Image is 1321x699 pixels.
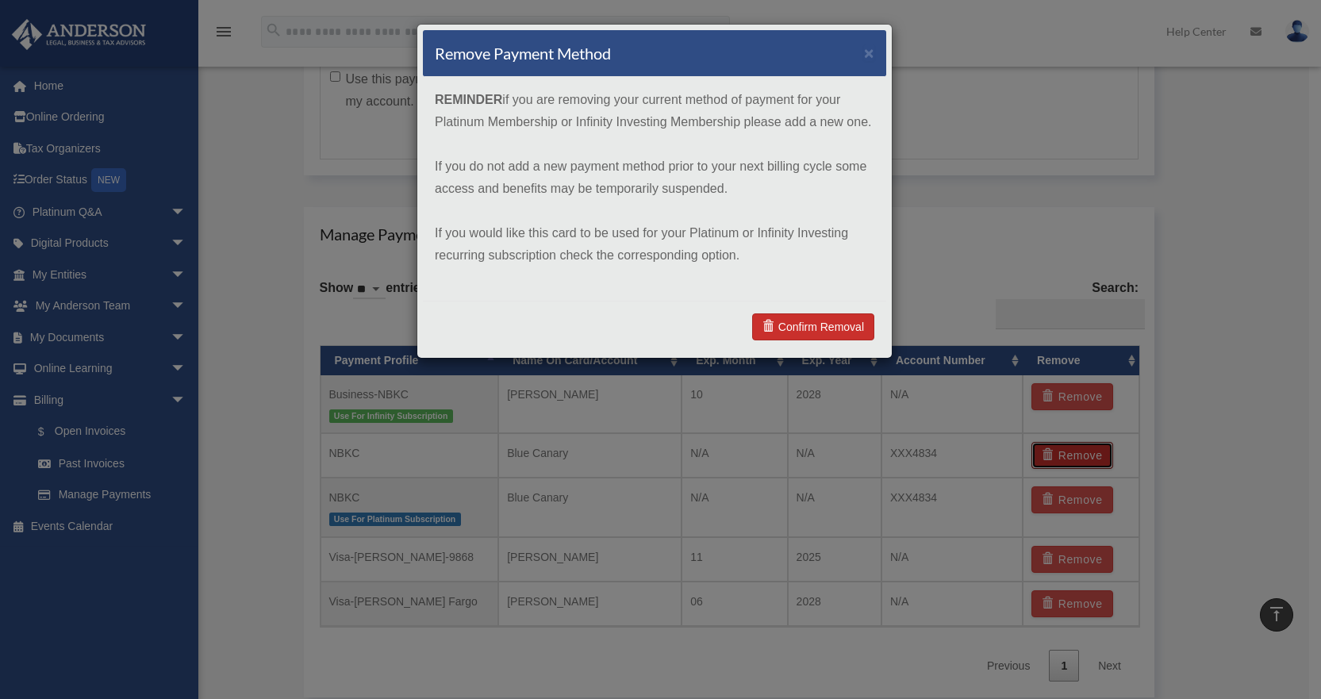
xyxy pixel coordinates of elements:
div: if you are removing your current method of payment for your Platinum Membership or Infinity Inves... [423,77,886,301]
strong: REMINDER [435,93,502,106]
button: × [864,44,874,61]
h4: Remove Payment Method [435,42,611,64]
p: If you do not add a new payment method prior to your next billing cycle some access and benefits ... [435,156,874,200]
p: If you would like this card to be used for your Platinum or Infinity Investing recurring subscrip... [435,222,874,267]
a: Confirm Removal [752,313,874,340]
